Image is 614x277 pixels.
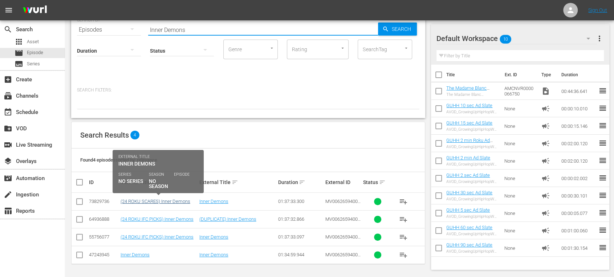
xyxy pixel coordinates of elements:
td: 00:01:00.060 [558,222,598,239]
div: 01:37:32.866 [278,216,323,222]
button: Open [403,45,410,52]
span: sort [152,179,158,186]
span: 10 [500,32,511,47]
span: Episode [15,49,23,57]
span: reorder [598,191,607,200]
a: (24 ROKU IFC PICKS) Inner Demons [121,234,194,240]
td: None [501,222,538,239]
span: Overlays [4,157,12,166]
span: Schedule [4,108,12,117]
td: None [501,170,538,187]
span: Ad [541,244,550,252]
button: Search [378,23,417,36]
a: GUHH 90 sec Ad Slate [446,242,492,248]
span: Automation [4,174,12,183]
span: playlist_add [399,233,407,241]
span: Search Results [80,131,129,139]
a: GUHH 2 min Ad Slate [446,155,490,160]
a: Sign Out [588,7,607,13]
td: None [501,204,538,222]
a: The Madame Blanc Mysteries 103: Episode 3 [446,85,497,96]
button: Open [268,45,275,52]
span: Channels [4,91,12,100]
span: reorder [598,139,607,147]
span: Ingestion [4,190,12,199]
td: None [501,135,538,152]
button: playlist_add [394,246,412,264]
div: 64936888 [89,216,118,222]
span: Search [389,23,417,36]
div: Episodes [77,20,141,40]
td: 00:00:30.101 [558,187,598,204]
span: MV006265940000 [325,234,361,245]
td: 00:00:05.077 [558,204,598,222]
th: Duration [557,65,601,85]
div: AVOD_GrowingUpHipHopWeTV_WillBeRightBack _60sec_RB24_S01398805003 [446,232,499,236]
span: reorder [598,208,607,217]
a: GUHH 2 sec Ad Slate [446,172,490,178]
div: 01:37:33.097 [278,234,323,240]
td: 00:44:36.641 [558,82,598,100]
a: GUHH 60 sec Ad Slate [446,225,492,230]
td: None [501,100,538,117]
span: 4 [130,131,139,139]
button: Open [339,45,346,52]
td: None [501,152,538,170]
span: Ad [541,209,550,217]
span: Ad [541,122,550,130]
span: sort [379,179,386,186]
span: Search [4,25,12,34]
th: Title [446,65,500,85]
div: Default Workspace [436,28,597,49]
span: Asset [27,38,39,45]
td: 00:00:02.002 [558,170,598,187]
span: playlist_add [399,197,407,206]
div: AVOD_GrowingUpHipHopWeTV_WillBeRightBack _10sec_RB24_S01398805006 [446,110,499,114]
a: GUHH 15 sec Ad Slate [446,120,492,126]
button: playlist_add [394,193,412,210]
a: GUHH 10 sec Ad Slate [446,103,492,108]
span: Video [541,87,550,95]
span: Live Streaming [4,140,12,149]
button: playlist_add [394,228,412,246]
a: (24 ROKU IFC PICKS) Inner Demons [121,216,194,222]
td: 00:02:00.120 [558,135,598,152]
span: more_vert [595,34,604,43]
span: Ad [541,174,550,183]
span: sort [232,179,238,186]
div: 73829736 [89,199,118,204]
span: Ad [541,191,550,200]
div: ID [89,179,118,185]
div: The Madame Blanc Mysteries 103: Episode 3 [446,92,499,97]
div: AVOD_GrowingUpHipHopWeTV_WillBeRightBack _90sec_RB24_S01398805002 [446,249,499,254]
div: AVOD_GrowingUpHipHopWeTV_WillBeRightBack _2sec_RB24_S01398805008 [446,179,499,184]
button: more_vert [595,30,604,47]
div: Duration [278,178,323,187]
span: MV006265940000 [325,216,361,227]
span: reorder [598,86,607,95]
td: 00:02:00.120 [558,152,598,170]
a: (24 ROKU SCARES) Inner Demons [121,199,190,204]
span: MV006265940000 [325,199,361,209]
span: Episode [27,49,43,56]
div: AVOD_GrowingUpHipHopWeTV_WillBeRightBack _5sec_RB24_S01398805007 [446,214,499,219]
a: GUHH 5 sec Ad Slate [446,207,490,213]
a: Inner Demons [121,252,150,257]
span: VOD [4,124,12,133]
span: reorder [598,226,607,235]
div: External Title [199,178,276,187]
div: Internal Title [121,178,197,187]
th: Ext. ID [500,65,537,85]
span: playlist_add [399,215,407,224]
a: GUHH 2 min Roku Ad Slate [446,138,493,148]
div: 01:34:59.944 [278,252,323,257]
span: reorder [598,104,607,113]
td: None [501,239,538,257]
a: (DUPLICATE) Inner Demons [199,216,256,222]
div: External ID [325,179,361,185]
a: Inner Demons [199,252,228,257]
th: Type [537,65,557,85]
span: Reports [4,207,12,215]
span: Ad [541,104,550,113]
span: Found 4 episodes sorted by: relevance [80,157,157,163]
